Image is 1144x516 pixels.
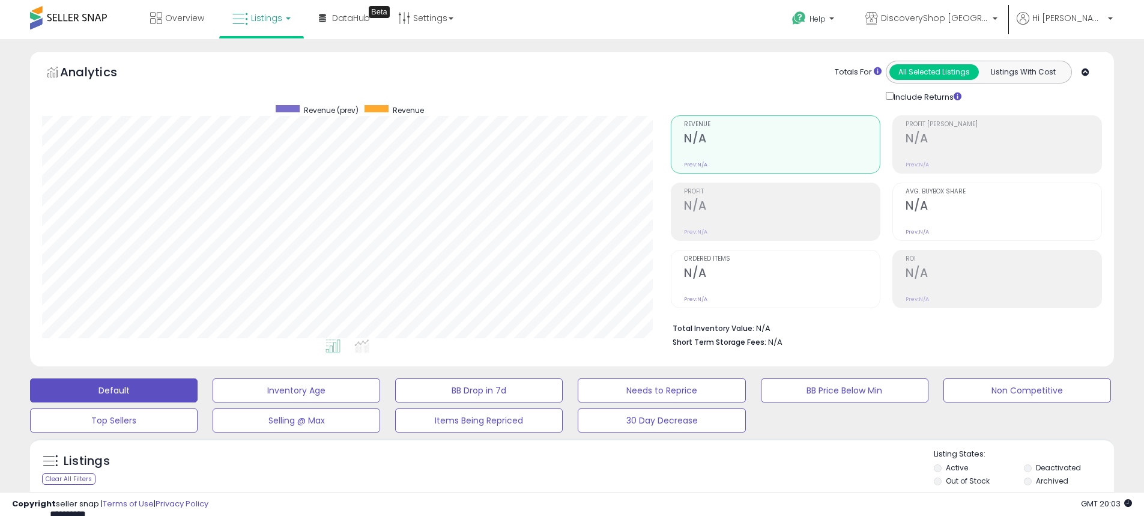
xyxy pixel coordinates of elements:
[684,266,880,282] h2: N/A
[165,12,204,24] span: Overview
[906,132,1101,148] h2: N/A
[395,408,563,433] button: Items Being Repriced
[304,105,359,115] span: Revenue (prev)
[906,266,1101,282] h2: N/A
[1036,463,1081,473] label: Deactivated
[30,408,198,433] button: Top Sellers
[673,323,754,333] b: Total Inventory Value:
[768,336,782,348] span: N/A
[684,161,707,168] small: Prev: N/A
[906,256,1101,263] span: ROI
[684,296,707,303] small: Prev: N/A
[946,476,990,486] label: Out of Stock
[332,12,370,24] span: DataHub
[761,378,928,402] button: BB Price Below Min
[906,161,929,168] small: Prev: N/A
[578,408,745,433] button: 30 Day Decrease
[673,320,1093,335] li: N/A
[684,121,880,128] span: Revenue
[1032,12,1104,24] span: Hi [PERSON_NAME]
[835,67,882,78] div: Totals For
[60,64,141,83] h5: Analytics
[906,199,1101,215] h2: N/A
[906,121,1101,128] span: Profit [PERSON_NAME]
[877,90,976,103] div: Include Returns
[881,12,989,24] span: DiscoveryShop [GEOGRAPHIC_DATA]
[156,498,208,509] a: Privacy Policy
[30,378,198,402] button: Default
[64,453,110,470] h5: Listings
[673,337,766,347] b: Short Term Storage Fees:
[251,12,282,24] span: Listings
[578,378,745,402] button: Needs to Reprice
[12,498,56,509] strong: Copyright
[213,378,380,402] button: Inventory Age
[12,499,208,510] div: seller snap | |
[213,408,380,433] button: Selling @ Max
[684,189,880,195] span: Profit
[684,228,707,235] small: Prev: N/A
[1036,476,1068,486] label: Archived
[1017,12,1113,39] a: Hi [PERSON_NAME]
[782,2,846,39] a: Help
[906,296,929,303] small: Prev: N/A
[978,64,1068,80] button: Listings With Cost
[810,14,826,24] span: Help
[946,463,968,473] label: Active
[684,199,880,215] h2: N/A
[684,132,880,148] h2: N/A
[943,378,1111,402] button: Non Competitive
[1081,498,1132,509] span: 2025-08-17 20:03 GMT
[906,228,929,235] small: Prev: N/A
[791,11,807,26] i: Get Help
[395,378,563,402] button: BB Drop in 7d
[906,189,1101,195] span: Avg. Buybox Share
[934,449,1114,460] p: Listing States:
[103,498,154,509] a: Terms of Use
[369,6,390,18] div: Tooltip anchor
[889,64,979,80] button: All Selected Listings
[42,473,95,485] div: Clear All Filters
[684,256,880,263] span: Ordered Items
[393,105,424,115] span: Revenue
